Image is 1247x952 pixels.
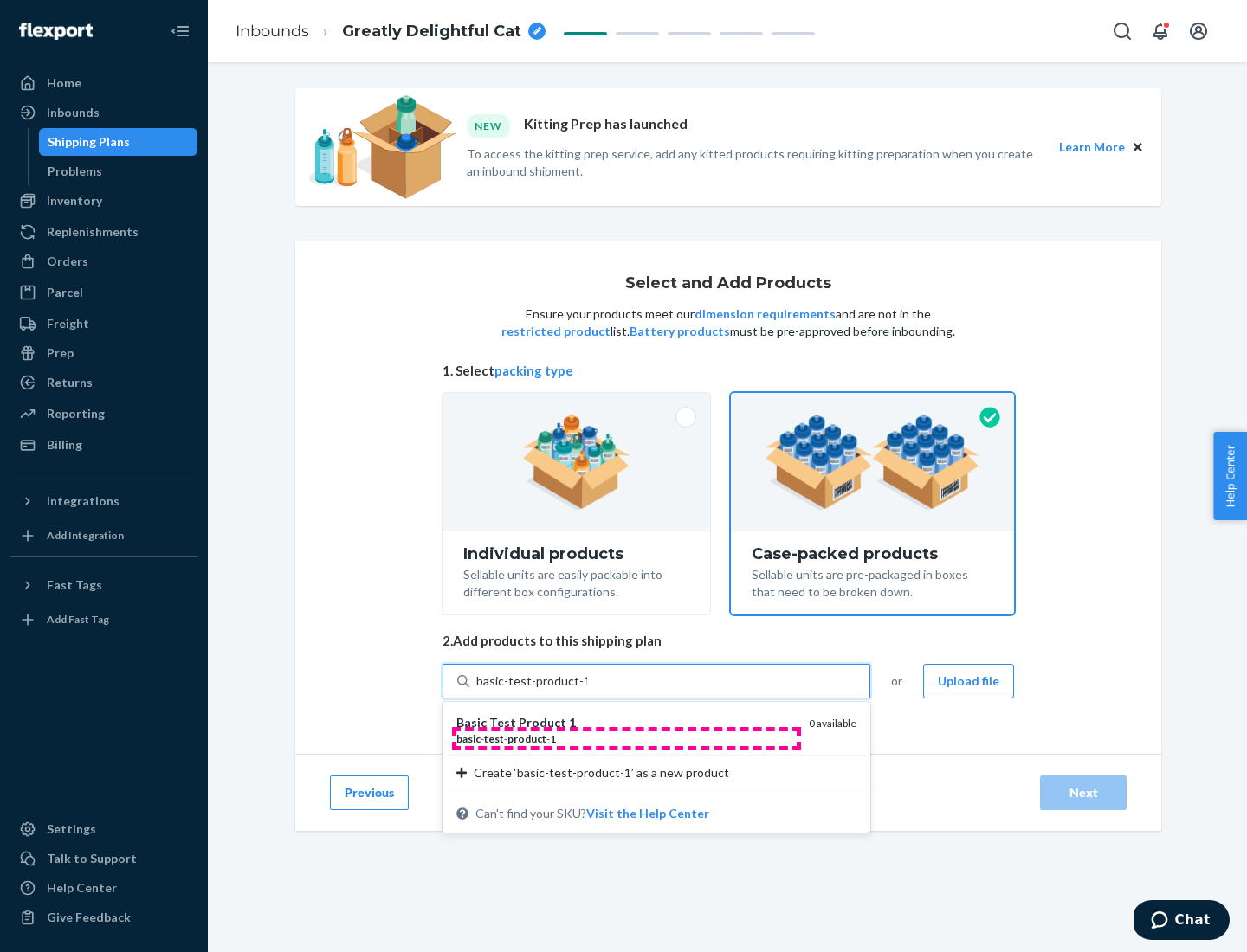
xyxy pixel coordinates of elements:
div: Shipping Plans [48,133,130,151]
button: Open notifications [1143,14,1178,48]
div: Next [1055,784,1112,801]
button: Help Center [1213,432,1247,520]
a: Freight [10,310,197,338]
div: NEW [467,114,510,138]
em: test [484,732,504,745]
button: Give Feedback [10,904,197,931]
span: 1. Select [443,362,1014,380]
button: Fast Tags [10,571,197,599]
button: Talk to Support [10,845,197,872]
a: Prep [10,339,197,367]
input: Basic Test Product 1basic-test-product-10 availableCreate ‘basic-test-product-1’ as a new product... [476,672,587,690]
button: Upload file [923,664,1014,698]
div: Integrations [47,492,120,510]
em: Test [489,715,516,730]
div: Fast Tags [47,576,102,594]
div: Inventory [47,192,102,209]
p: Kitting Prep has launched [524,114,688,138]
em: 1 [550,732,556,745]
a: Shipping Plans [39,128,198,156]
em: product [507,732,546,745]
div: Parcel [47,284,83,301]
a: Problems [39,158,198,185]
div: Billing [47,436,82,453]
span: Create ‘basic-test-product-1’ as a new product [474,764,729,782]
div: Case-packed products [752,545,993,563]
span: 0 available [809,717,856,730]
button: Close [1128,138,1147,157]
a: Reporting [10,400,197,428]
div: Add Fast Tag [47,612,109,627]
span: Can't find your SKU? [475,805,709,822]
em: basic [456,732,481,745]
div: Settings [47,820,96,838]
div: Individual products [463,545,689,563]
img: case-pack.59cecea509d18c883b923b81aeac6d0b.png [765,415,980,510]
iframe: Opens a widget where you can chat to one of our agents [1134,900,1230,943]
button: dimension requirements [695,306,836,323]
a: Add Integration [10,522,197,550]
a: Home [10,69,197,97]
button: restricted product [501,323,611,340]
ol: breadcrumbs [222,6,559,57]
button: Previous [330,775,409,810]
span: Greatly Delightful Cat [342,21,521,43]
span: or [891,672,902,690]
a: Inventory [10,187,197,215]
div: Give Feedback [47,909,131,926]
a: Parcel [10,279,197,306]
button: Open account menu [1181,14,1216,48]
button: Basic Test Product 1basic-test-product-10 availableCreate ‘basic-test-product-1’ as a new product... [586,805,709,822]
button: packing type [494,362,573,380]
a: Inbounds [236,22,309,41]
h1: Select and Add Products [625,275,831,293]
img: individual-pack.facf35554cb0f1810c75b2bd6df2d64e.png [522,415,630,510]
div: Home [47,74,81,92]
div: Sellable units are easily packable into different box configurations. [463,563,689,601]
div: Returns [47,374,93,391]
a: Billing [10,431,197,459]
button: Battery products [630,323,730,340]
p: Ensure your products meet our and are not in the list. must be pre-approved before inbounding. [500,306,957,340]
div: - - - [456,731,795,746]
div: Orders [47,253,88,270]
button: Open Search Box [1105,14,1140,48]
img: Flexport logo [19,23,93,40]
button: Next [1040,775,1127,810]
button: Close Navigation [163,14,197,48]
div: Help Center [47,879,117,897]
div: Inbounds [47,104,100,121]
em: Product [519,715,566,730]
a: Settings [10,815,197,843]
p: To access the kitting prep service, add any kitted products requiring kitting preparation when yo... [467,145,1043,180]
div: Prep [47,344,74,362]
em: 1 [569,715,576,730]
a: Replenishments [10,218,197,246]
div: Talk to Support [47,850,137,867]
button: Integrations [10,487,197,515]
em: Basic [456,715,487,730]
a: Returns [10,369,197,396]
a: Help Center [10,874,197,902]
button: Learn More [1059,138,1125,157]
span: 2. Add products to this shipping plan [443,632,1014,650]
div: Freight [47,315,89,332]
div: Add Integration [47,528,124,543]
div: Sellable units are pre-packaged in boxes that need to be broken down. [752,563,993,601]
div: Reporting [47,405,105,422]
a: Add Fast Tag [10,606,197,634]
a: Orders [10,248,197,275]
div: Problems [48,163,102,180]
div: Replenishments [47,223,139,241]
a: Inbounds [10,99,197,126]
